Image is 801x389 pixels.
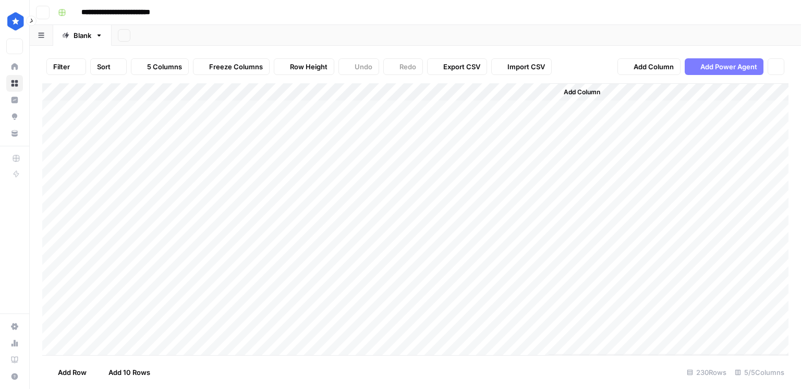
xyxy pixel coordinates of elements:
[6,12,25,31] img: ConsumerAffairs Logo
[634,61,674,72] span: Add Column
[427,58,487,75] button: Export CSV
[6,352,23,368] a: Learning Hub
[6,58,23,75] a: Home
[6,75,23,92] a: Browse
[491,58,552,75] button: Import CSV
[383,58,423,75] button: Redo
[683,364,731,381] div: 230 Rows
[108,367,150,378] span: Add 10 Rows
[399,61,416,72] span: Redo
[700,61,757,72] span: Add Power Agent
[58,367,87,378] span: Add Row
[6,335,23,352] a: Usage
[507,61,545,72] span: Import CSV
[443,61,480,72] span: Export CSV
[209,61,263,72] span: Freeze Columns
[274,58,334,75] button: Row Height
[6,108,23,125] a: Opportunities
[617,58,681,75] button: Add Column
[564,87,600,97] span: Add Column
[131,58,189,75] button: 5 Columns
[6,8,23,34] button: Workspace: ConsumerAffairs
[42,364,93,381] button: Add Row
[338,58,379,75] button: Undo
[147,61,182,72] span: 5 Columns
[731,364,788,381] div: 5/5 Columns
[6,92,23,108] a: Insights
[74,30,91,41] div: Blank
[97,61,111,72] span: Sort
[550,85,604,99] button: Add Column
[355,61,372,72] span: Undo
[90,58,127,75] button: Sort
[685,58,763,75] button: Add Power Agent
[93,364,156,381] button: Add 10 Rows
[193,58,270,75] button: Freeze Columns
[6,318,23,335] a: Settings
[290,61,327,72] span: Row Height
[53,25,112,46] a: Blank
[46,58,86,75] button: Filter
[53,61,70,72] span: Filter
[6,125,23,142] a: Your Data
[6,368,23,385] button: Help + Support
